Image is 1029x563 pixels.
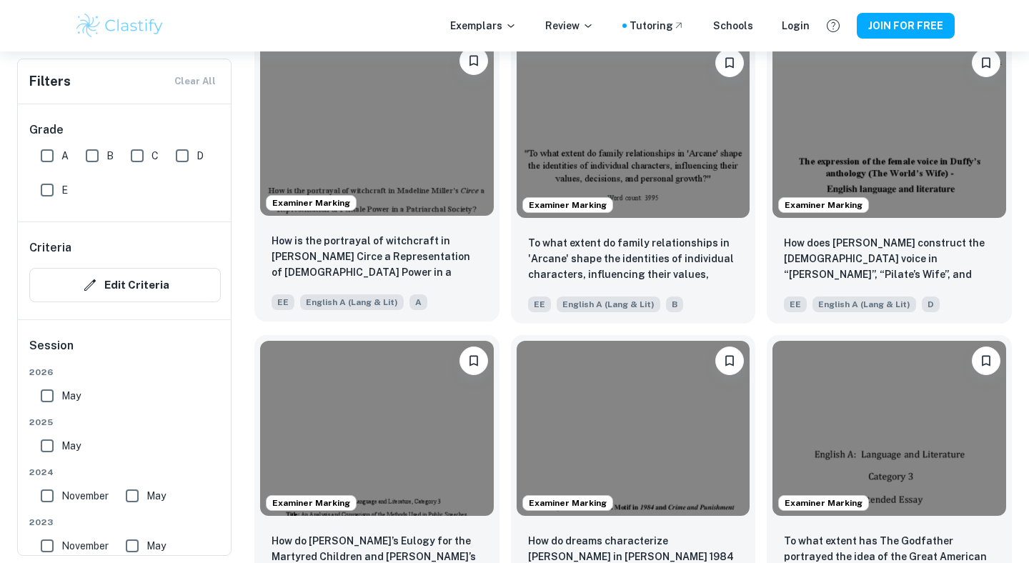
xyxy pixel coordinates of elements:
[61,182,68,198] span: E
[812,297,916,312] span: English A (Lang & Lit)
[29,268,221,302] button: Edit Criteria
[267,196,356,209] span: Examiner Marking
[511,37,756,324] a: Examiner MarkingPlease log in to bookmark exemplarsTo what extent do family relationships in 'Arc...
[409,294,427,310] span: A
[715,347,744,375] button: Please log in to bookmark exemplars
[29,366,221,379] span: 2026
[272,233,482,281] p: How is the portrayal of witchcraft in Madeline Miller’s Circe a Representation of Female Power in...
[146,538,166,554] span: May
[29,416,221,429] span: 2025
[779,199,868,211] span: Examiner Marking
[545,18,594,34] p: Review
[29,71,71,91] h6: Filters
[528,235,739,284] p: To what extent do family relationships in 'Arcane' shape the identities of individual characters,...
[300,294,404,310] span: English A (Lang & Lit)
[857,13,955,39] button: JOIN FOR FREE
[151,148,159,164] span: C
[517,341,750,516] img: English A (Lang & Lit) EE example thumbnail: How do dreams characterize Winston Smith
[715,49,744,77] button: Please log in to bookmark exemplars
[523,199,612,211] span: Examiner Marking
[29,239,71,256] h6: Criteria
[557,297,660,312] span: English A (Lang & Lit)
[260,41,494,216] img: English A (Lang & Lit) EE example thumbnail: How is the portrayal of witchcraft in Ma
[523,497,612,509] span: Examiner Marking
[459,46,488,75] button: Please log in to bookmark exemplars
[772,341,1006,516] img: English A (Lang & Lit) EE example thumbnail: To what extent has The Godfather portray
[784,235,995,284] p: How does Carol Ann Duffy construct the female voice in “Mrs. Quasimodo”, “Pilate’s Wife”, and “Me...
[517,43,750,218] img: English A (Lang & Lit) EE example thumbnail: To what extent do family relationships i
[29,121,221,139] h6: Grade
[459,347,488,375] button: Please log in to bookmark exemplars
[106,148,114,164] span: B
[772,43,1006,218] img: English A (Lang & Lit) EE example thumbnail: How does Carol Ann Duffy construct the f
[197,148,204,164] span: D
[146,488,166,504] span: May
[61,438,81,454] span: May
[972,49,1000,77] button: Please log in to bookmark exemplars
[666,297,683,312] span: B
[528,297,551,312] span: EE
[782,18,810,34] a: Login
[779,497,868,509] span: Examiner Marking
[29,337,221,366] h6: Session
[630,18,685,34] a: Tutoring
[254,37,499,324] a: Examiner MarkingPlease log in to bookmark exemplarsHow is the portrayal of witchcraft in Madeline...
[272,294,294,310] span: EE
[74,11,165,40] img: Clastify logo
[260,341,494,516] img: English A (Lang & Lit) EE example thumbnail: How do Martin Luther King Jr’s Eulogy fo
[61,488,109,504] span: November
[450,18,517,34] p: Exemplars
[972,347,1000,375] button: Please log in to bookmark exemplars
[784,297,807,312] span: EE
[61,538,109,554] span: November
[29,516,221,529] span: 2023
[29,466,221,479] span: 2024
[61,148,69,164] span: A
[267,497,356,509] span: Examiner Marking
[821,14,845,38] button: Help and Feedback
[61,388,81,404] span: May
[713,18,753,34] a: Schools
[922,297,940,312] span: D
[767,37,1012,324] a: Examiner MarkingPlease log in to bookmark exemplarsHow does Carol Ann Duffy construct the female ...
